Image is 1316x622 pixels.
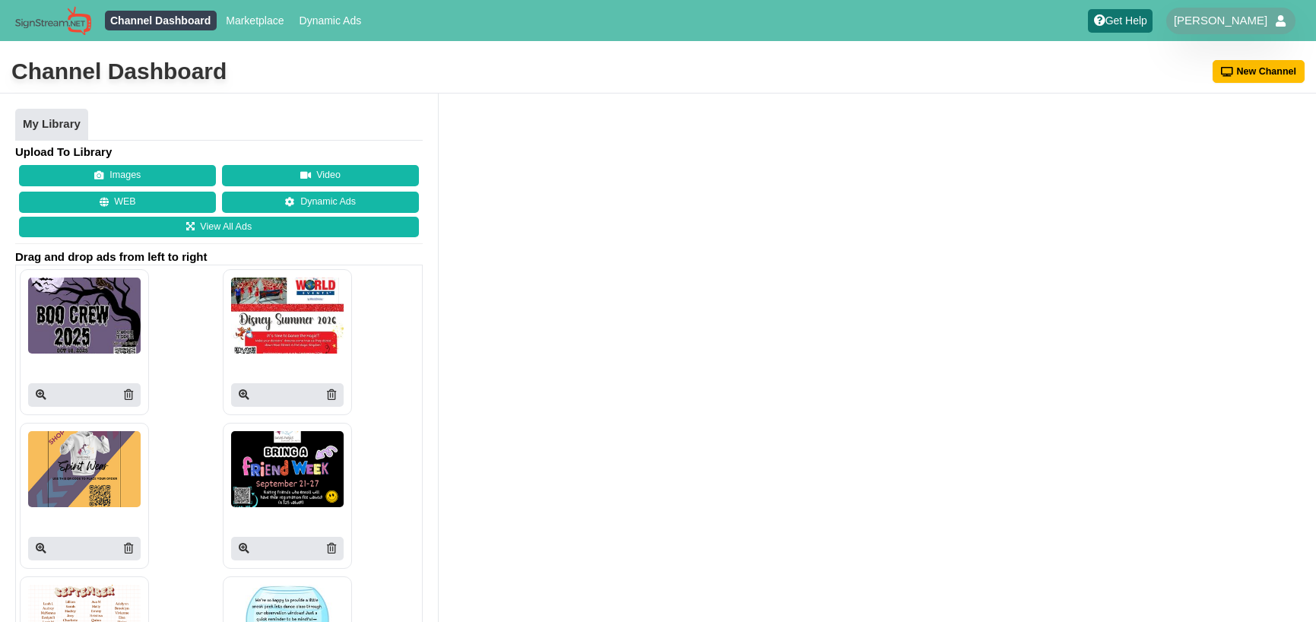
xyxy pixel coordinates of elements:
a: View All Ads [19,217,419,238]
button: Images [19,165,216,186]
img: P250x250 image processing20250902 996236 czgb8m [231,278,344,354]
h4: Upload To Library [15,144,423,160]
div: Channel Dashboard [11,56,227,87]
img: P250x250 image processing20250903 996236 1nkfj06 [28,278,141,354]
a: Dynamic Ads [222,192,419,213]
a: Channel Dashboard [105,11,217,30]
a: Get Help [1088,9,1153,33]
span: Drag and drop ads from left to right [15,249,423,265]
button: WEB [19,192,216,213]
button: New Channel [1213,60,1305,83]
a: Marketplace [220,11,290,30]
img: P250x250 image processing20250902 996236 qltjkh [231,431,344,507]
a: My Library [15,109,88,141]
a: Dynamic Ads [293,11,367,30]
button: Video [222,165,419,186]
img: P250x250 image processing20250902 996236 1fma4o9 [28,431,141,507]
img: Sign Stream.NET [15,6,91,36]
span: [PERSON_NAME] [1174,13,1267,28]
